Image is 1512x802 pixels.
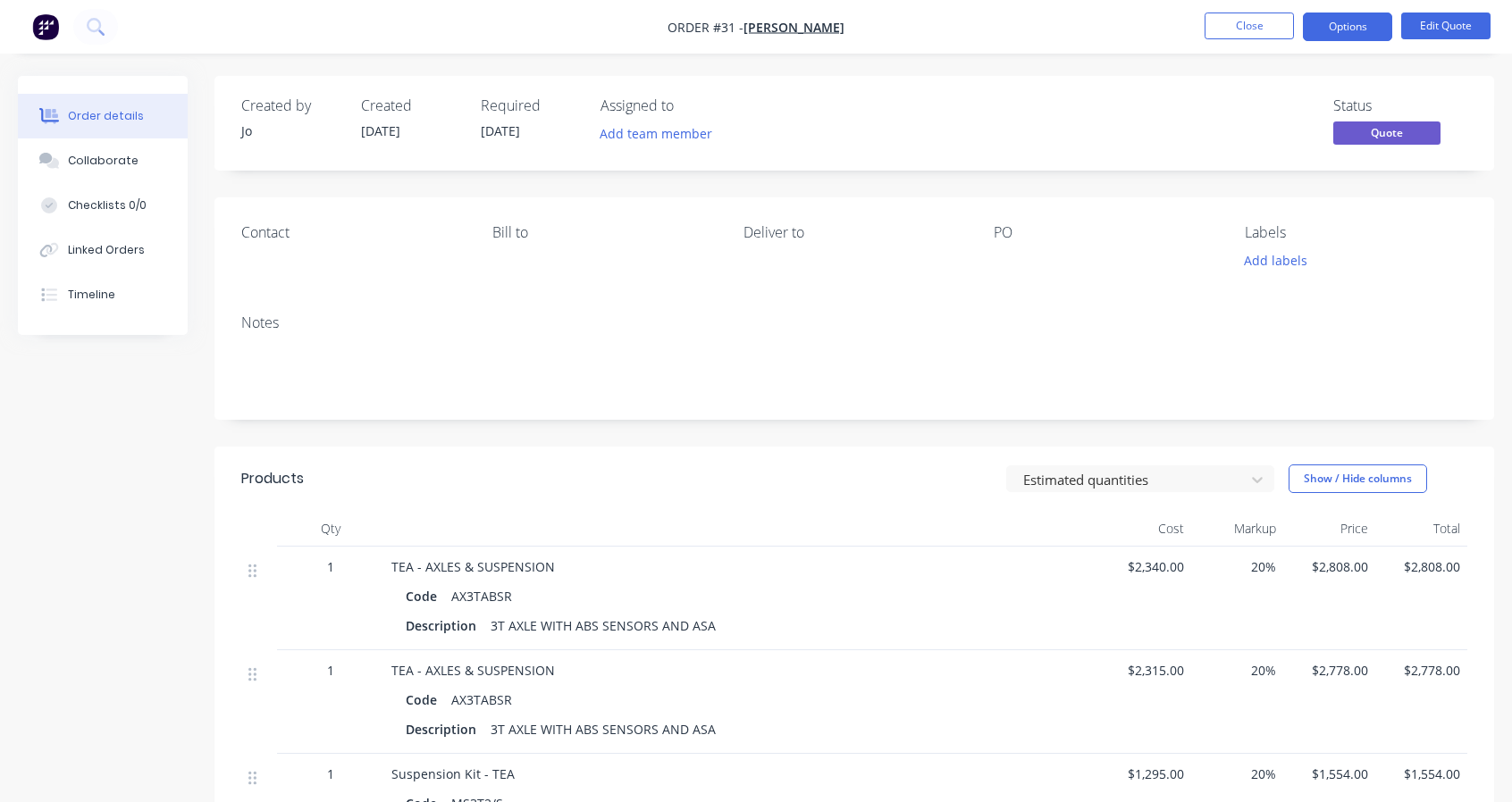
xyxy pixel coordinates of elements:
[68,287,115,303] div: Timeline
[241,314,1467,331] div: Notes
[444,583,519,609] div: AX3TABSR
[601,121,722,146] button: Add team member
[327,764,334,783] span: 1
[18,228,188,272] button: Linked Orders
[1382,661,1460,680] span: $2,778.00
[743,19,844,36] a: [PERSON_NAME]
[1245,224,1467,241] div: Labels
[1333,97,1467,114] div: Status
[1205,13,1294,39] button: Close
[1099,511,1191,547] div: Cost
[601,97,779,114] div: Assigned to
[391,662,555,679] span: TEA - AXLES & SUSPENSION
[1235,248,1317,272] button: Add labels
[18,138,188,183] button: Collaborate
[18,94,188,138] button: Order details
[481,97,579,114] div: Required
[1106,764,1184,783] span: $1,295.00
[1198,661,1276,680] span: 20%
[668,19,743,36] span: Order #31 -
[1106,661,1184,680] span: $2,315.00
[32,13,59,40] img: Factory
[1401,13,1491,39] button: Edit Quote
[18,272,188,317] button: Timeline
[391,558,555,575] span: TEA - AXLES & SUSPENSION
[406,687,444,713] div: Code
[1290,557,1368,576] span: $2,808.00
[406,716,483,742] div: Description
[1198,557,1276,576] span: 20%
[68,242,145,258] div: Linked Orders
[483,716,723,742] div: 3T AXLE WITH ABS SENSORS AND ASA
[1283,511,1375,547] div: Price
[444,687,519,713] div: AX3TABSR
[1382,764,1460,783] span: $1,554.00
[277,511,384,547] div: Qty
[241,97,340,114] div: Created by
[327,557,334,576] span: 1
[327,661,334,680] span: 1
[743,224,966,241] div: Deliver to
[994,224,1216,241] div: PO
[1198,764,1276,783] span: 20%
[18,183,188,228] button: Checklists 0/0
[68,108,144,124] div: Order details
[1375,511,1467,547] div: Total
[406,613,483,639] div: Description
[241,468,304,489] div: Products
[1290,661,1368,680] span: $2,778.00
[1289,464,1427,493] button: Show / Hide columns
[1382,557,1460,576] span: $2,808.00
[1191,511,1283,547] div: Markup
[1106,557,1184,576] span: $2,340.00
[391,765,515,782] span: Suspension Kit - TEA
[492,224,715,241] div: Bill to
[241,224,464,241] div: Contact
[361,122,400,139] span: [DATE]
[241,121,340,140] div: Jo
[1290,764,1368,783] span: $1,554.00
[1333,121,1441,144] span: Quote
[591,121,722,146] button: Add team member
[68,197,147,213] div: Checklists 0/0
[406,583,444,609] div: Code
[483,613,723,639] div: 3T AXLE WITH ABS SENSORS AND ASA
[361,97,459,114] div: Created
[68,153,139,169] div: Collaborate
[481,122,520,139] span: [DATE]
[1303,13,1392,41] button: Options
